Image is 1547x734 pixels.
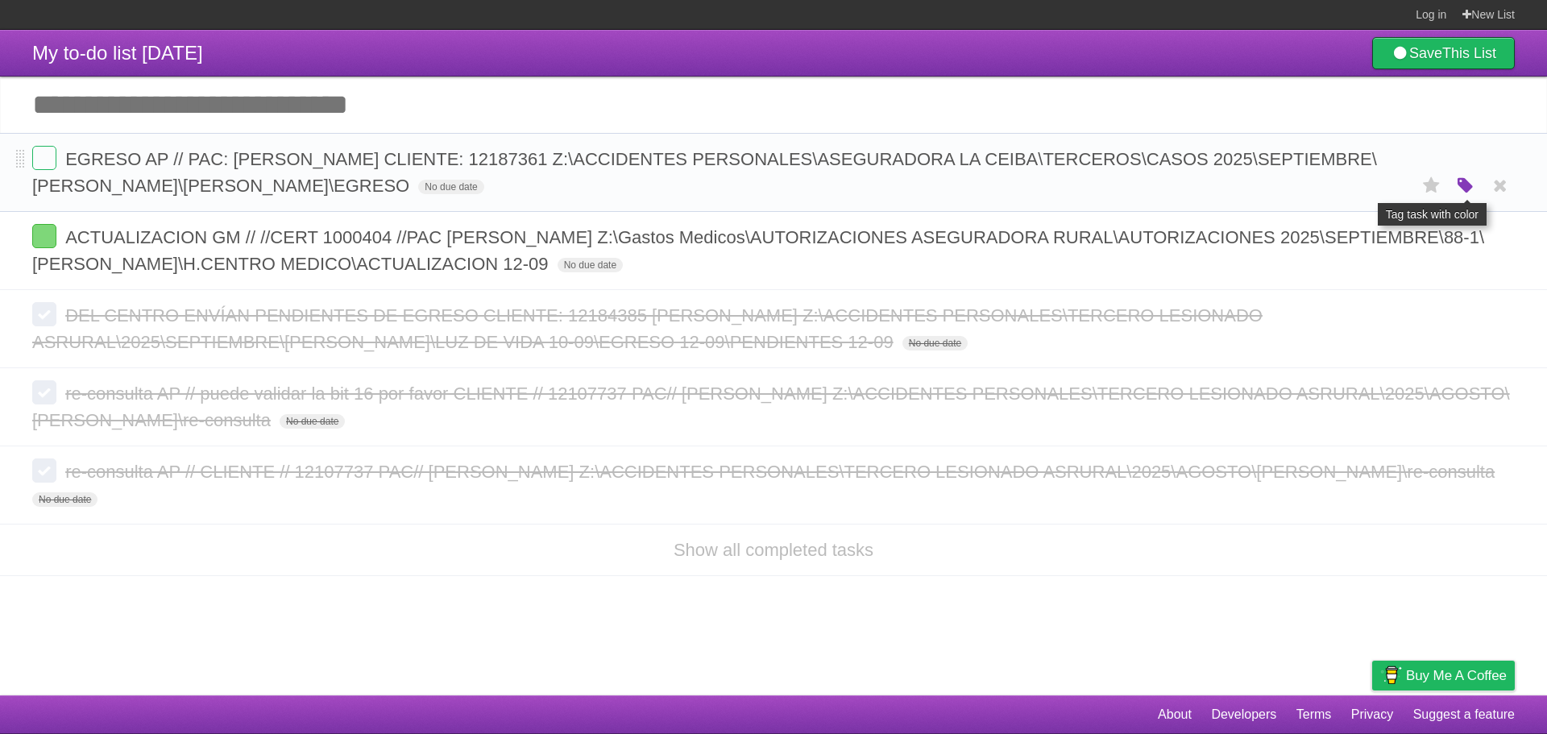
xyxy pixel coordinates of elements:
label: Star task [1416,172,1447,199]
span: re-consulta AP // puede validar la bit 16 por favor CLIENTE // 12107737 PAC// [PERSON_NAME] Z:\AC... [32,384,1510,430]
span: EGRESO AP // PAC: [PERSON_NAME] CLIENTE: 12187361 Z:\ACCIDENTES PERSONALES\ASEGURADORA LA CEIBA\T... [32,149,1377,196]
a: Developers [1211,699,1276,730]
span: No due date [558,258,623,272]
label: Done [32,380,56,404]
a: SaveThis List [1372,37,1515,69]
img: Buy me a coffee [1380,661,1402,689]
span: re-consulta AP // CLIENTE // 12107737 PAC// [PERSON_NAME] Z:\ACCIDENTES PERSONALES\TERCERO LESION... [65,462,1499,482]
a: Show all completed tasks [674,540,873,560]
label: Done [32,224,56,248]
label: Done [32,458,56,483]
b: This List [1442,45,1496,61]
span: No due date [902,336,968,350]
span: DEL CENTRO ENVÍAN PENDIENTES DE EGRESO CLIENTE: 12184385 [PERSON_NAME] Z:\ACCIDENTES PERSONALES\T... [32,305,1263,352]
label: Done [32,146,56,170]
a: Suggest a feature [1413,699,1515,730]
label: Done [32,302,56,326]
span: No due date [32,492,97,507]
span: ACTUALIZACION GM // //CERT 1000404 //PAC [PERSON_NAME] Z:\Gastos Medicos\AUTORIZACIONES ASEGURADO... [32,227,1484,274]
a: Privacy [1351,699,1393,730]
a: About [1158,699,1192,730]
span: No due date [280,414,345,429]
a: Buy me a coffee [1372,661,1515,690]
span: Buy me a coffee [1406,661,1507,690]
span: My to-do list [DATE] [32,42,203,64]
a: Terms [1296,699,1332,730]
span: No due date [418,180,483,194]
